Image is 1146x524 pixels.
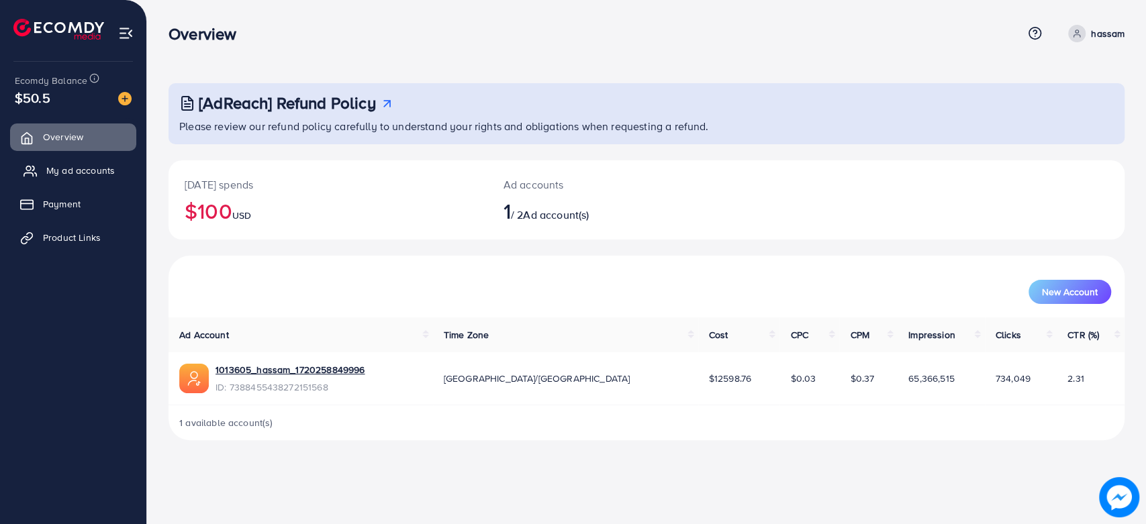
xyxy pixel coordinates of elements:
span: 734,049 [996,372,1031,385]
h2: $100 [185,198,471,223]
span: Impression [908,328,955,342]
span: CTR (%) [1067,328,1099,342]
a: Overview [10,123,136,150]
button: New Account [1029,280,1111,304]
a: Product Links [10,224,136,251]
p: Please review our refund policy carefully to understand your rights and obligations when requesti... [179,118,1116,134]
h3: [AdReach] Refund Policy [199,93,376,113]
span: Cost [709,328,728,342]
span: Ad account(s) [523,207,589,222]
span: New Account [1042,287,1098,297]
span: Clicks [996,328,1021,342]
h3: Overview [169,24,247,44]
a: hassam [1063,25,1125,42]
a: 1013605_hassam_1720258849996 [216,363,365,376]
span: Product Links [43,231,101,244]
span: $0.03 [790,372,816,385]
span: USD [232,209,251,222]
img: image [1099,477,1139,517]
span: My ad accounts [46,164,115,177]
span: [GEOGRAPHIC_DATA]/[GEOGRAPHIC_DATA] [444,372,630,385]
img: menu [118,25,134,41]
span: ID: 7388455438272151568 [216,380,365,394]
h2: / 2 [504,198,710,223]
a: Payment [10,191,136,217]
p: hassam [1091,25,1125,42]
a: My ad accounts [10,157,136,184]
p: Ad accounts [504,176,710,193]
span: CPC [790,328,808,342]
span: 1 available account(s) [179,416,273,429]
span: Ecomdy Balance [15,74,87,87]
span: Ad Account [179,328,229,342]
span: CPM [850,328,869,342]
img: ic-ads-acc.e4c84228.svg [179,364,209,393]
span: Overview [43,130,83,144]
span: 2.31 [1067,372,1084,385]
span: Time Zone [444,328,489,342]
span: Payment [43,197,81,211]
span: 1 [504,195,511,226]
span: $50.5 [15,88,50,107]
p: [DATE] spends [185,176,471,193]
span: $12598.76 [709,372,751,385]
img: logo [13,19,104,40]
span: 65,366,515 [908,372,955,385]
span: $0.37 [850,372,874,385]
img: image [118,92,132,105]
